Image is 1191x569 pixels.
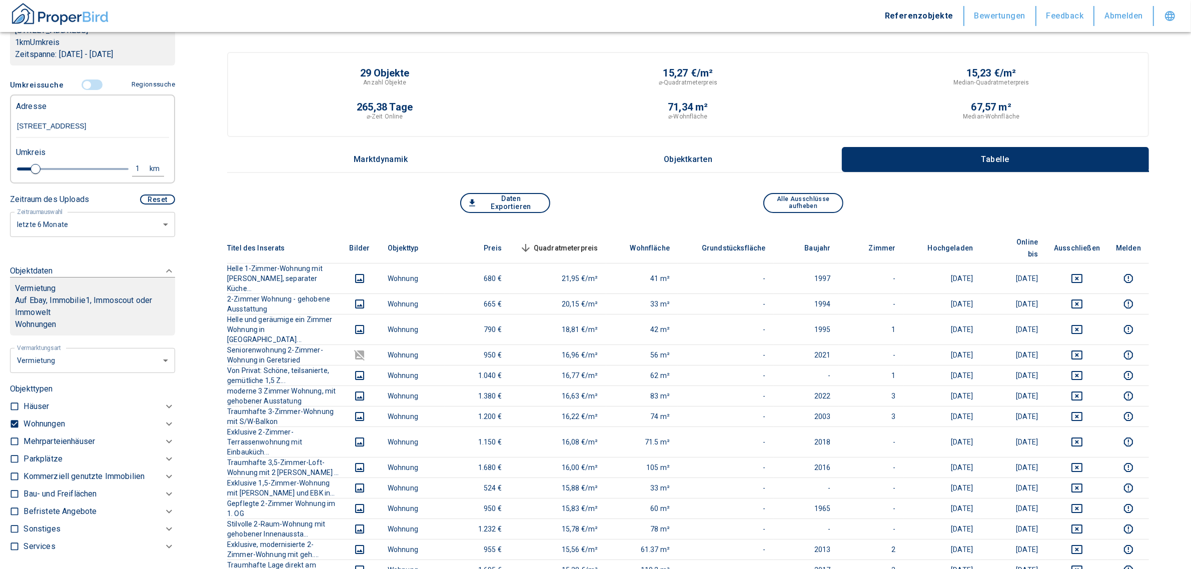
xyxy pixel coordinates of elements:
td: 1.680 € [445,457,510,477]
p: Wohnungen [24,418,65,430]
p: Wohnungen [15,318,170,330]
td: [DATE] [981,426,1046,457]
button: deselect this listing [1054,502,1100,514]
button: Bewertungen [964,6,1036,26]
div: letzte 6 Monate [10,211,175,237]
button: report this listing [1116,436,1141,448]
button: images [348,482,372,494]
th: Bilder [340,233,380,263]
button: Alle Ausschlüsse aufheben [763,193,843,213]
td: 105 m² [606,457,678,477]
button: Referenzobjekte [875,6,964,26]
p: Median-Wohnfläche [963,112,1019,121]
td: [DATE] [904,314,981,344]
p: Auf Ebay, Immobilie1, Immoscout oder Immowelt [15,294,170,318]
td: - [678,426,774,457]
p: Zeitspanne: [DATE] - [DATE] [15,48,170,60]
th: Von Privat: Schöne, teilsanierte, gemütliche 1,5 Z... [227,365,340,385]
button: images [348,369,372,381]
p: Befristete Angebote [24,505,97,517]
p: 71,34 m² [668,102,708,112]
td: - [678,498,774,518]
div: Sonstiges [24,520,175,538]
div: ObjektdatenVermietungAuf Ebay, Immobilie1, Immoscout oder ImmoweltWohnungen [10,255,175,345]
div: 1 [135,162,153,175]
span: Hochgeladen [912,242,973,254]
button: Abmelden [1094,6,1154,26]
td: - [678,314,774,344]
div: km [153,162,162,175]
p: Tabelle [970,155,1020,164]
div: Services [24,538,175,555]
p: 67,57 m² [971,102,1012,112]
th: 2-Zimmer Wohnung - gehobene Ausstattung [227,293,340,314]
td: 42 m² [606,314,678,344]
button: Daten Exportieren [460,193,550,213]
td: Wohnung [380,498,445,518]
td: [DATE] [981,293,1046,314]
td: 83 m² [606,385,678,406]
td: 950 € [445,344,510,365]
td: 3 [839,406,904,426]
button: report this listing [1116,298,1141,310]
td: 71.5 m² [606,426,678,457]
button: images [348,523,372,535]
p: Parkplätze [24,453,63,465]
td: - [678,477,774,498]
td: [DATE] [981,406,1046,426]
p: 15,27 €/m² [663,68,713,78]
td: - [678,385,774,406]
button: images [348,390,372,402]
p: 29 Objekte [360,68,410,78]
p: 15,23 €/m² [966,68,1016,78]
p: Mehrparteienhäuser [24,435,95,447]
td: 1995 [774,314,839,344]
td: [DATE] [904,263,981,293]
button: report this listing [1116,272,1141,284]
td: - [839,498,904,518]
td: 790 € [445,314,510,344]
p: Zeitraum des Uploads [10,193,89,205]
button: report this listing [1116,410,1141,422]
td: 16,00 €/m² [510,457,606,477]
td: 1.040 € [445,365,510,385]
th: Seniorenwohnung 2-Zimmer-Wohnung in Geretsried [227,344,340,365]
div: Bau- und Freiflächen [24,485,175,503]
td: 16,77 €/m² [510,365,606,385]
td: 1.150 € [445,426,510,457]
td: 950 € [445,498,510,518]
td: 20,15 €/m² [510,293,606,314]
td: [DATE] [981,518,1046,539]
td: 2 [839,539,904,560]
div: letzte 6 Monate [10,347,175,373]
td: - [839,293,904,314]
td: [DATE] [904,498,981,518]
td: - [774,365,839,385]
th: moderne 3 Zimmer Wohnung, mit gehobener Ausstatung [227,385,340,406]
td: [DATE] [904,365,981,385]
p: Umkreis [16,146,46,158]
td: - [678,365,774,385]
td: [DATE] [904,385,981,406]
p: Bau- und Freiflächen [24,488,97,500]
button: deselect this listing [1054,390,1100,402]
td: 16,22 €/m² [510,406,606,426]
button: deselect this listing [1054,298,1100,310]
td: 2018 [774,426,839,457]
td: Wohnung [380,477,445,498]
td: Wohnung [380,539,445,560]
p: Median-Quadratmeterpreis [953,78,1029,87]
p: ⌀-Wohnfläche [668,112,707,121]
span: Quadratmeterpreis [518,242,598,254]
span: Zimmer [853,242,896,254]
p: Sonstiges [24,523,60,535]
td: - [839,344,904,365]
th: Traumhafte 3,5-Zimmer-Loft-Wohnung mit 2 [PERSON_NAME] ... [227,457,340,477]
p: Objektkarten [663,155,713,164]
p: Marktdynamik [354,155,408,164]
td: 1.200 € [445,406,510,426]
td: 15,56 €/m² [510,539,606,560]
p: Services [24,540,55,552]
td: 2013 [774,539,839,560]
td: 2022 [774,385,839,406]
